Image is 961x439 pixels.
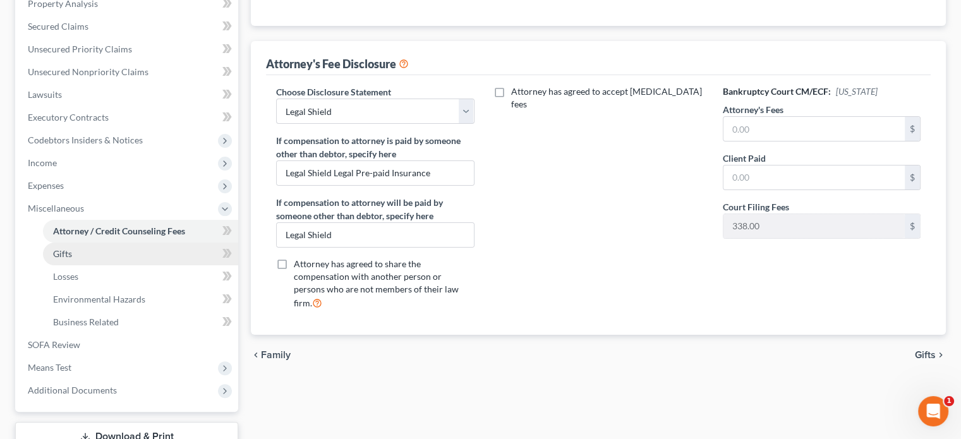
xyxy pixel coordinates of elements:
[276,85,391,99] label: Choose Disclosure Statement
[276,134,474,160] label: If compensation to attorney is paid by someone other than debtor, specify here
[836,86,878,97] span: [US_STATE]
[18,38,238,61] a: Unsecured Priority Claims
[511,86,702,109] span: Attorney has agreed to accept [MEDICAL_DATA] fees
[944,396,954,406] span: 1
[53,294,145,304] span: Environmental Hazards
[918,396,948,426] iframe: Intercom live chat
[251,350,261,360] i: chevron_left
[936,350,946,360] i: chevron_right
[723,165,905,189] input: 0.00
[18,83,238,106] a: Lawsuits
[723,85,921,98] h6: Bankruptcy Court CM/ECF:
[28,112,109,123] span: Executory Contracts
[28,180,64,191] span: Expenses
[53,226,185,236] span: Attorney / Credit Counseling Fees
[28,157,57,168] span: Income
[276,196,474,222] label: If compensation to attorney will be paid by someone other than debtor, specify here
[915,350,936,360] span: Gifts
[43,220,238,243] a: Attorney / Credit Counseling Fees
[266,56,409,71] div: Attorney's Fee Disclosure
[723,200,789,213] label: Court Filing Fees
[28,44,132,54] span: Unsecured Priority Claims
[28,21,88,32] span: Secured Claims
[28,135,143,145] span: Codebtors Insiders & Notices
[915,350,946,360] button: Gifts chevron_right
[18,15,238,38] a: Secured Claims
[277,161,473,185] input: Specify...
[723,103,783,116] label: Attorney's Fees
[18,334,238,356] a: SOFA Review
[294,258,459,308] span: Attorney has agreed to share the compensation with another person or persons who are not members ...
[43,288,238,311] a: Environmental Hazards
[28,89,62,100] span: Lawsuits
[53,271,78,282] span: Losses
[18,61,238,83] a: Unsecured Nonpriority Claims
[261,350,291,360] span: Family
[28,385,117,395] span: Additional Documents
[28,66,148,77] span: Unsecured Nonpriority Claims
[43,311,238,334] a: Business Related
[53,316,119,327] span: Business Related
[723,214,905,238] input: 0.00
[723,117,905,141] input: 0.00
[43,243,238,265] a: Gifts
[277,223,473,247] input: Specify...
[28,339,80,350] span: SOFA Review
[43,265,238,288] a: Losses
[251,350,291,360] button: chevron_left Family
[905,214,920,238] div: $
[53,248,72,259] span: Gifts
[905,165,920,189] div: $
[28,362,71,373] span: Means Test
[18,106,238,129] a: Executory Contracts
[28,203,84,213] span: Miscellaneous
[905,117,920,141] div: $
[723,152,766,165] label: Client Paid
